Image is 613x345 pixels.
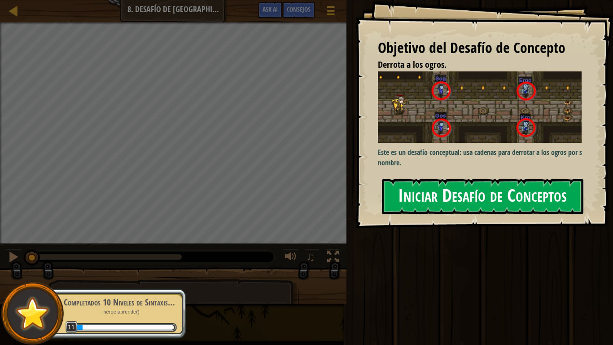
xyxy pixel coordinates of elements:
div: Completados 10 Niveles de Sintaxis Básica [64,296,177,309]
button: Mostrar menú del juego [320,2,342,23]
span: Ask AI [263,5,278,13]
li: Derrota a los ogros. [367,58,579,71]
img: default.png [12,293,53,333]
button: Ctrl + P: Pause [4,249,22,267]
button: Ask AI [258,2,282,18]
span: Consejos [287,5,311,13]
span: 11 [66,321,78,333]
button: Iniciar Desafío de Conceptos [382,179,583,214]
p: héroe.aprende() [64,309,177,315]
div: Objetivo del Desafío de Concepto [378,38,582,58]
button: Alterna pantalla completa. [324,249,342,267]
span: ♫ [306,250,315,264]
button: Ajustar volúmen [282,249,300,267]
img: Pasos Peligrosos nuevo [378,71,588,143]
button: ♫ [304,249,320,267]
p: Este es un desafío conceptual: usa cadenas para derrotar a los ogros por su nombre. [378,147,588,168]
span: Derrota a los ogros. [378,58,447,71]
